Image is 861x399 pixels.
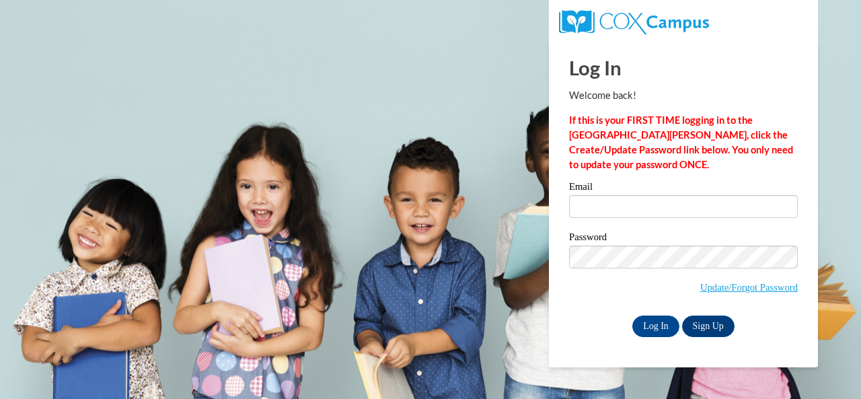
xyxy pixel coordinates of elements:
strong: If this is your FIRST TIME logging in to the [GEOGRAPHIC_DATA][PERSON_NAME], click the Create/Upd... [569,114,793,170]
h1: Log In [569,54,798,81]
label: Password [569,232,798,246]
img: COX Campus [559,10,709,34]
p: Welcome back! [569,88,798,103]
a: COX Campus [559,15,709,27]
a: Update/Forgot Password [700,282,798,293]
a: Sign Up [682,316,735,337]
label: Email [569,182,798,195]
input: Log In [632,316,679,337]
